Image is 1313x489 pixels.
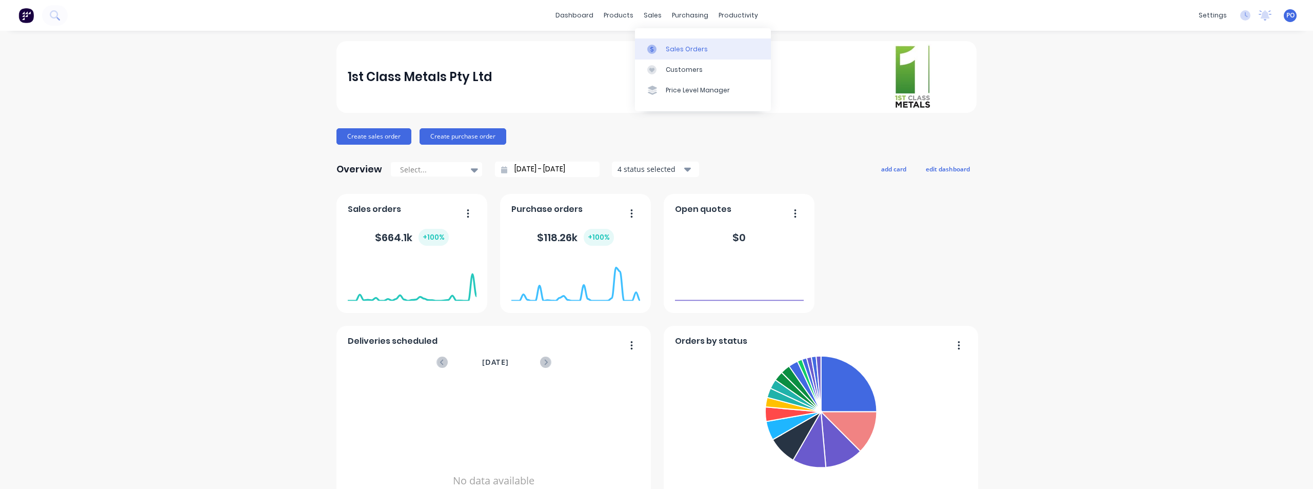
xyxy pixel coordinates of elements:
[375,229,449,246] div: $ 664.1k
[666,86,730,95] div: Price Level Manager
[639,8,667,23] div: sales
[336,159,382,180] div: Overview
[336,128,411,145] button: Create sales order
[1193,8,1232,23] div: settings
[348,203,401,216] span: Sales orders
[874,162,913,175] button: add card
[420,128,506,145] button: Create purchase order
[599,8,639,23] div: products
[618,164,682,174] div: 4 status selected
[18,8,34,23] img: Factory
[893,44,931,110] img: 1st Class Metals Pty Ltd
[713,8,763,23] div: productivity
[667,8,713,23] div: purchasing
[919,162,977,175] button: edit dashboard
[550,8,599,23] a: dashboard
[635,80,771,101] a: Price Level Manager
[511,203,583,216] span: Purchase orders
[419,229,449,246] div: + 100 %
[666,45,708,54] div: Sales Orders
[348,67,492,87] div: 1st Class Metals Pty Ltd
[584,229,614,246] div: + 100 %
[635,38,771,59] a: Sales Orders
[666,65,703,74] div: Customers
[1286,11,1295,20] span: PO
[635,60,771,80] a: Customers
[612,162,699,177] button: 4 status selected
[675,203,731,216] span: Open quotes
[732,230,746,245] div: $ 0
[482,357,509,368] span: [DATE]
[537,229,614,246] div: $ 118.26k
